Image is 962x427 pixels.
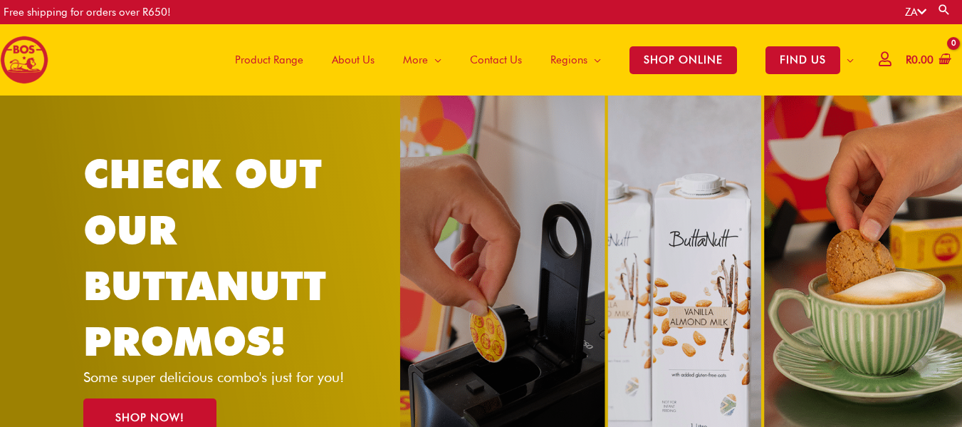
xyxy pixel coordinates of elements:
[235,38,303,81] span: Product Range
[903,44,951,76] a: View Shopping Cart, empty
[115,413,184,423] span: SHOP NOW!
[210,24,868,96] nav: Site Navigation
[456,24,536,96] a: Contact Us
[615,24,751,96] a: SHOP ONLINE
[629,46,737,74] span: SHOP ONLINE
[83,370,369,384] p: Some super delicious combo's just for you!
[403,38,428,81] span: More
[937,3,951,16] a: Search button
[332,38,375,81] span: About Us
[221,24,318,96] a: Product Range
[906,53,911,66] span: R
[389,24,456,96] a: More
[83,150,326,365] a: CHECK OUT OUR BUTTANUTT PROMOS!
[765,46,840,74] span: FIND US
[905,6,926,19] a: ZA
[318,24,389,96] a: About Us
[906,53,934,66] bdi: 0.00
[470,38,522,81] span: Contact Us
[536,24,615,96] a: Regions
[550,38,587,81] span: Regions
